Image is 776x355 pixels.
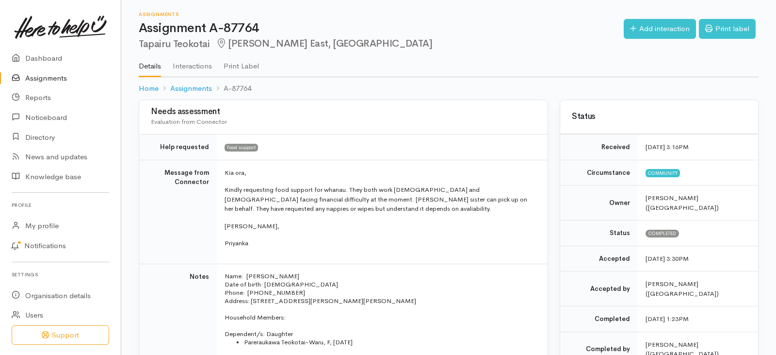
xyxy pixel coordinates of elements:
[12,325,109,345] button: Support
[139,21,624,35] h1: Assignment A-87764
[151,107,536,117] h3: Needs assessment
[139,38,624,50] h2: Tapairu Teokotai
[646,230,679,237] span: Completed
[139,83,159,94] a: Home
[173,49,212,76] a: Interactions
[244,338,536,346] li: Pareraukawa Teokotai-Waru, F, [DATE]
[560,186,638,220] td: Owner
[560,135,638,160] td: Received
[646,315,689,323] time: [DATE] 1:23PM
[225,238,536,248] p: Priyanka
[170,83,212,94] a: Assignments
[12,268,109,281] h6: Settings
[624,19,696,39] a: Add interaction
[560,271,638,306] td: Accepted by
[225,313,536,321] p: Household Members:
[225,297,536,305] p: Address: [STREET_ADDRESS][PERSON_NAME][PERSON_NAME]
[216,37,433,50] span: [PERSON_NAME] East, [GEOGRAPHIC_DATA]
[151,118,227,126] span: Evaluation from Connector
[139,49,161,77] a: Details
[225,185,536,214] p: Kindly requesting food support for whanau. They both work [DEMOGRAPHIC_DATA] and [DEMOGRAPHIC_DAT...
[560,306,638,332] td: Completed
[699,19,756,39] a: Print label
[646,143,689,151] time: [DATE] 3:16PM
[646,194,719,212] span: [PERSON_NAME] ([GEOGRAPHIC_DATA])
[646,254,689,263] time: [DATE] 3:30PM
[225,221,536,231] p: [PERSON_NAME],
[560,220,638,246] td: Status
[225,144,258,152] span: Food support
[224,49,259,76] a: Print Label
[139,12,624,17] h6: Assignments
[225,272,536,297] p: Name: [PERSON_NAME] Date of birth: [DEMOGRAPHIC_DATA] Phone: [PHONE_NUMBER]
[560,246,638,271] td: Accepted
[139,77,759,100] nav: breadcrumb
[638,271,758,306] td: [PERSON_NAME] ([GEOGRAPHIC_DATA])
[12,199,109,212] h6: Profile
[212,83,251,94] li: A-87764
[646,169,680,177] span: Community
[572,112,746,121] h3: Status
[139,160,217,264] td: Message from Connector
[139,135,217,160] td: Help requested
[560,160,638,186] td: Circumstance
[225,168,536,178] p: Kia ora,
[225,330,536,338] p: Dependent/s: Daughter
